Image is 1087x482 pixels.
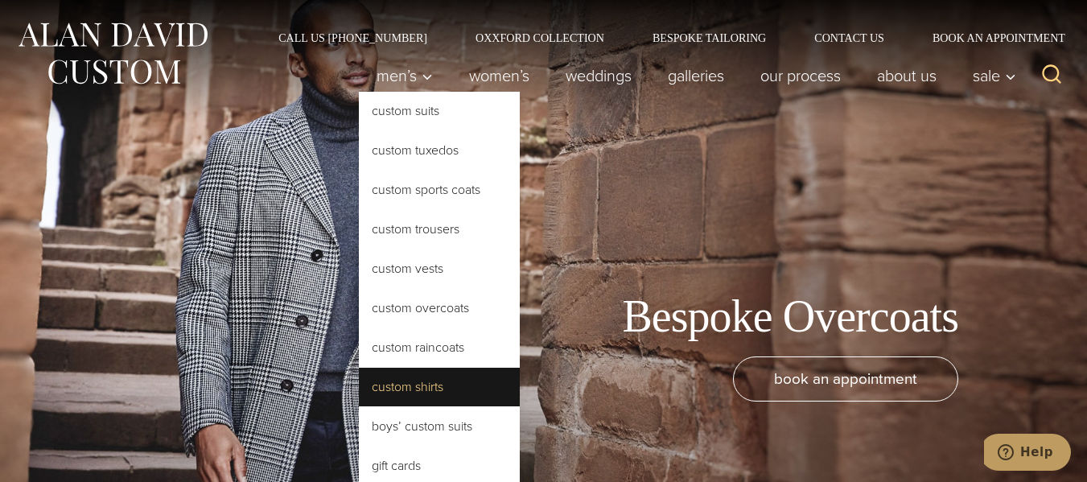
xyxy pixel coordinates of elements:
a: Custom Overcoats [359,289,520,328]
img: Alan David Custom [16,18,209,89]
span: book an appointment [774,367,917,390]
a: Custom Sports Coats [359,171,520,209]
a: About Us [859,60,955,92]
button: Child menu of Men’s [359,60,451,92]
a: Galleries [650,60,743,92]
a: weddings [548,60,650,92]
button: Sale sub menu toggle [955,60,1025,92]
a: Call Us [PHONE_NUMBER] [254,32,451,43]
button: View Search Form [1032,56,1071,95]
a: Custom Shirts [359,368,520,406]
a: Custom Tuxedos [359,131,520,170]
a: Custom Suits [359,92,520,130]
a: Women’s [451,60,548,92]
h1: Bespoke Overcoats [622,290,958,344]
a: Bespoke Tailoring [628,32,790,43]
a: Book an Appointment [908,32,1071,43]
a: Contact Us [790,32,908,43]
a: Custom Vests [359,249,520,288]
a: book an appointment [733,356,958,402]
nav: Primary Navigation [359,60,1025,92]
a: Oxxford Collection [451,32,628,43]
a: Custom Trousers [359,210,520,249]
iframe: Opens a widget where you can chat to one of our agents [984,434,1071,474]
a: Boys’ Custom Suits [359,407,520,446]
nav: Secondary Navigation [254,32,1071,43]
a: Custom Raincoats [359,328,520,367]
a: Our Process [743,60,859,92]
